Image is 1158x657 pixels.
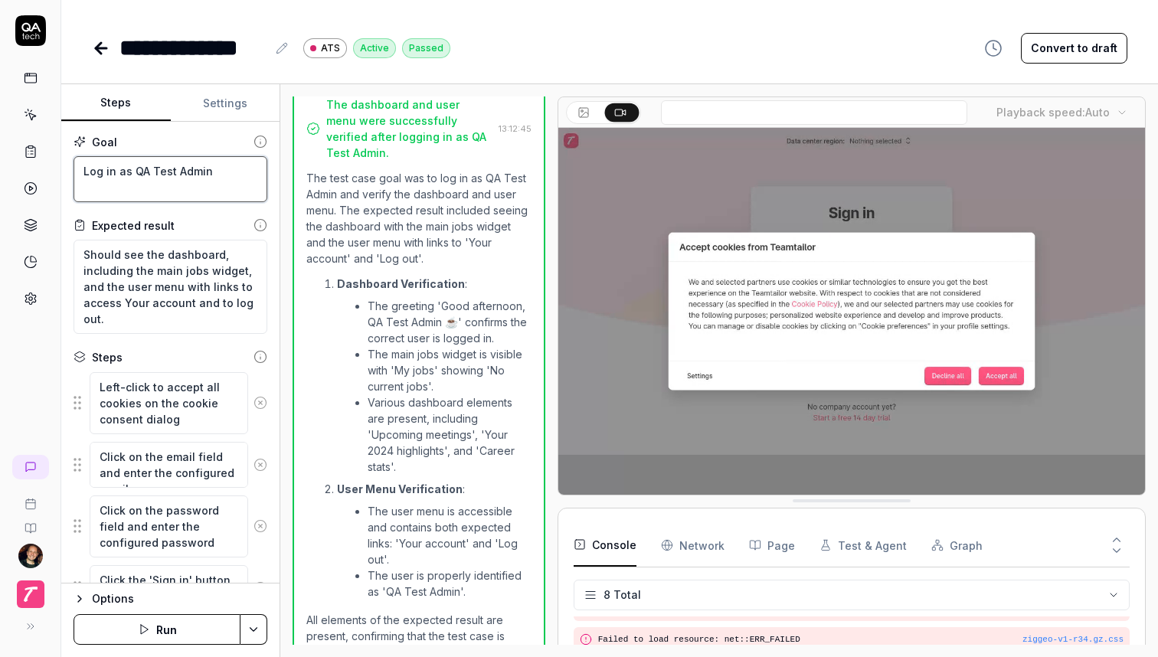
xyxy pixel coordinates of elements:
button: Options [74,590,267,608]
button: Remove step [248,511,273,541]
a: New conversation [12,455,49,479]
button: Network [661,524,725,567]
button: Console [574,524,636,567]
button: Remove step [248,573,273,603]
button: Graph [931,524,983,567]
li: The user menu is accessible and contains both expected links: 'Your account' and 'Log out'. [368,503,531,567]
div: Steps [92,349,123,365]
img: 640a12a1-878b-41e2-8de5-7a2ff01656f4.jpg [18,544,43,568]
div: Suggestions [74,495,267,558]
strong: Dashboard Verification [337,277,465,290]
button: ziggeo-v1-r34.gz.css [1022,633,1124,646]
div: Suggestions [74,564,267,612]
button: Page [749,524,795,567]
img: Teamtailor Logo [17,580,44,608]
li: Various dashboard elements are present, including 'Upcoming meetings', 'Your 2024 highlights', an... [368,394,531,475]
div: Goal [92,134,117,150]
span: ATS [321,41,340,55]
button: Remove step [248,387,273,418]
button: Test & Agent [819,524,907,567]
button: Convert to draft [1021,33,1127,64]
a: ATS [303,38,347,58]
button: Remove step [248,449,273,480]
pre: Failed to load resource: net::ERR_FAILED [598,633,1124,646]
li: The main jobs widget is visible with 'My jobs' showing 'No current jobs'. [368,346,531,394]
time: 13:12:45 [499,123,532,134]
a: Documentation [6,510,54,534]
div: Suggestions [74,441,267,489]
div: The dashboard and user menu were successfully verified after logging in as QA Test Admin. [326,96,492,161]
button: Settings [171,85,280,122]
strong: User Menu Verification [337,482,463,495]
button: View version history [975,33,1012,64]
div: Active [353,38,396,58]
div: Options [92,590,267,608]
div: Suggestions [74,371,267,435]
p: The test case goal was to log in as QA Test Admin and verify the dashboard and user menu. The exp... [306,170,531,266]
button: Steps [61,85,171,122]
button: Run [74,614,240,645]
a: Book a call with us [6,485,54,510]
div: Passed [402,38,450,58]
p: : [337,276,531,292]
div: Playback speed: [996,104,1110,120]
li: The greeting 'Good afternoon, QA Test Admin ☕️' confirms the correct user is logged in. [368,298,531,346]
li: The user is properly identified as 'QA Test Admin'. [368,567,531,600]
button: Teamtailor Logo [6,568,54,611]
div: Expected result [92,217,175,234]
p: : [337,481,531,497]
